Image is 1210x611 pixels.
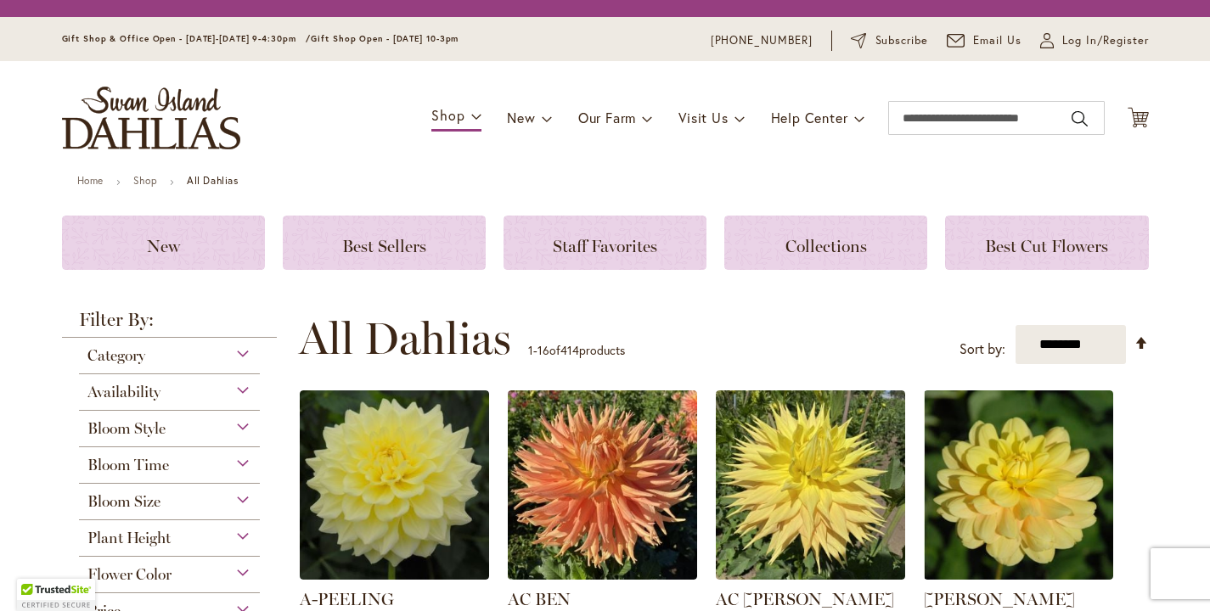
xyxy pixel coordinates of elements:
[711,32,813,49] a: [PHONE_NUMBER]
[851,32,928,49] a: Subscribe
[724,216,927,270] a: Collections
[87,346,145,365] span: Category
[924,390,1113,580] img: AHOY MATEY
[508,567,697,583] a: AC BEN
[771,109,848,126] span: Help Center
[507,109,535,126] span: New
[300,567,489,583] a: A-Peeling
[553,236,657,256] span: Staff Favorites
[87,419,166,438] span: Bloom Style
[77,174,104,187] a: Home
[87,565,172,584] span: Flower Color
[985,236,1108,256] span: Best Cut Flowers
[87,383,160,401] span: Availability
[504,216,706,270] a: Staff Favorites
[785,236,867,256] span: Collections
[537,342,549,358] span: 16
[924,567,1113,583] a: AHOY MATEY
[342,236,426,256] span: Best Sellers
[1062,32,1149,49] span: Log In/Register
[62,33,312,44] span: Gift Shop & Office Open - [DATE]-[DATE] 9-4:30pm /
[945,216,1148,270] a: Best Cut Flowers
[300,390,489,580] img: A-Peeling
[431,106,464,124] span: Shop
[13,551,60,598] iframe: Launch Accessibility Center
[1040,32,1149,49] a: Log In/Register
[716,589,894,609] a: AC [PERSON_NAME]
[147,236,180,256] span: New
[560,342,579,358] span: 414
[87,456,169,474] span: Bloom Time
[300,589,394,609] a: A-PEELING
[87,529,171,547] span: Plant Height
[508,390,697,580] img: AC BEN
[528,342,533,358] span: 1
[678,109,728,126] span: Visit Us
[87,492,160,511] span: Bloom Size
[62,216,265,270] a: New
[716,390,905,580] img: AC Jeri
[508,589,571,609] a: AC BEN
[528,337,625,364] p: - of products
[62,87,240,149] a: store logo
[578,109,636,126] span: Our Farm
[716,567,905,583] a: AC Jeri
[283,216,486,270] a: Best Sellers
[960,334,1005,365] label: Sort by:
[875,32,929,49] span: Subscribe
[133,174,157,187] a: Shop
[1072,105,1087,132] button: Search
[299,313,511,364] span: All Dahlias
[311,33,459,44] span: Gift Shop Open - [DATE] 10-3pm
[62,311,278,338] strong: Filter By:
[947,32,1021,49] a: Email Us
[924,589,1075,609] a: [PERSON_NAME]
[973,32,1021,49] span: Email Us
[187,174,239,187] strong: All Dahlias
